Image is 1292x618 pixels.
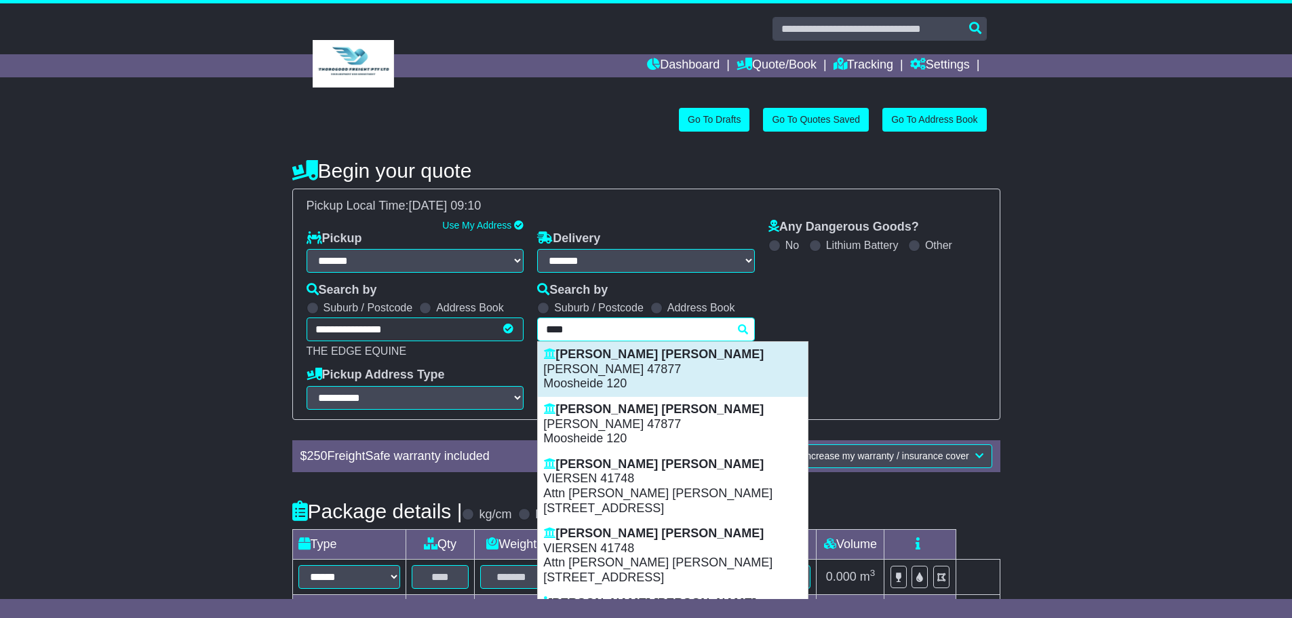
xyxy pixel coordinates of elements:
p: Attn [PERSON_NAME] [PERSON_NAME] [543,556,802,571]
h4: Package details | [292,500,463,522]
span: m [860,570,876,583]
label: Suburb / Postcode [324,301,413,314]
label: Delivery [537,231,600,246]
span: THE EDGE EQUINE [307,345,407,357]
label: Pickup Address Type [307,368,445,383]
span: 0.000 [826,570,857,583]
a: Tracking [834,54,893,77]
td: Weight [475,530,549,560]
td: Type [292,530,406,560]
a: Go To Address Book [882,108,986,132]
p: [PERSON_NAME] [PERSON_NAME] [543,402,802,417]
span: 250 [307,449,328,463]
a: Go To Quotes Saved [763,108,869,132]
label: Search by [307,283,377,298]
h4: Begin your quote [292,159,1000,182]
td: Qty [406,530,475,560]
p: VIERSEN 41748 [543,471,802,486]
a: Go To Drafts [679,108,749,132]
p: [PERSON_NAME] 47877 [543,362,802,377]
td: Volume [817,530,884,560]
label: Other [925,239,952,252]
sup: 3 [870,568,876,578]
p: Moosheide 120 [543,431,802,446]
label: Address Book [436,301,504,314]
label: Address Book [667,301,735,314]
p: [PERSON_NAME] [PERSON_NAME] [543,347,802,362]
p: [STREET_ADDRESS] [543,501,802,516]
label: Pickup [307,231,362,246]
p: [PERSON_NAME] 47877 [543,417,802,432]
label: lb/in [535,507,557,522]
span: [DATE] 09:10 [409,199,482,212]
p: [STREET_ADDRESS] [543,571,802,585]
button: Increase my warranty / insurance cover [794,444,992,468]
a: Dashboard [647,54,720,77]
span: Increase my warranty / insurance cover [803,450,968,461]
a: Quote/Book [737,54,817,77]
label: No [785,239,799,252]
label: kg/cm [479,507,511,522]
p: Attn [PERSON_NAME] [PERSON_NAME] [543,486,802,501]
p: [PERSON_NAME] [PERSON_NAME] [543,457,802,472]
label: Any Dangerous Goods? [768,220,919,235]
p: VIERSEN 41748 [543,541,802,556]
p: Moosheide 120 [543,376,802,391]
label: Search by [537,283,608,298]
p: [PERSON_NAME] [PERSON_NAME] [543,526,802,541]
a: Settings [910,54,970,77]
label: Lithium Battery [826,239,899,252]
a: Use My Address [442,220,511,231]
div: $ FreightSafe warranty included [294,449,685,464]
label: Suburb / Postcode [554,301,644,314]
div: Pickup Local Time: [300,199,993,214]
